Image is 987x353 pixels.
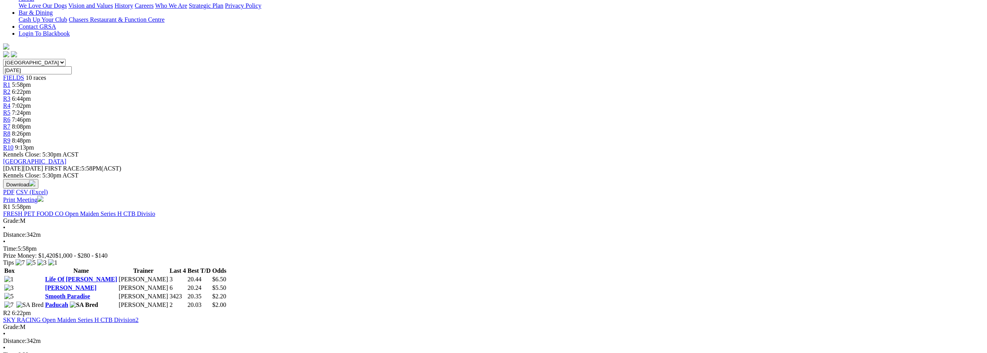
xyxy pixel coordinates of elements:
[3,338,984,344] div: 342m
[3,158,66,165] a: [GEOGRAPHIC_DATA]
[3,224,5,231] span: •
[45,165,81,172] span: FIRST RACE:
[3,324,984,331] div: M
[3,324,20,330] span: Grade:
[29,180,35,186] img: download.svg
[118,267,168,275] th: Trainer
[3,151,78,158] span: Kennels Close: 5:30pm ACST
[3,317,138,323] a: SKY RACING Open Maiden Series H CTB Division2
[3,189,14,195] a: PDF
[45,284,96,291] a: [PERSON_NAME]
[169,276,186,283] td: 3
[212,301,226,308] span: $2.00
[3,238,5,245] span: •
[4,267,15,274] span: Box
[3,344,5,351] span: •
[70,301,98,308] img: SA Bred
[12,95,31,102] span: 6:44pm
[118,301,168,309] td: [PERSON_NAME]
[3,137,10,144] a: R9
[3,338,26,344] span: Distance:
[12,137,31,144] span: 8:48pm
[12,310,31,316] span: 6:22pm
[187,276,211,283] td: 20.44
[155,2,187,9] a: Who We Are
[3,165,43,172] span: [DATE]
[3,196,43,203] a: Print Meeting
[3,81,10,88] a: R1
[3,88,10,95] a: R2
[212,284,226,291] span: $5.50
[169,293,186,300] td: 3423
[3,172,984,179] div: Kennels Close: 5:30pm ACST
[3,123,10,130] span: R7
[3,102,10,109] a: R4
[3,259,14,266] span: Tips
[3,203,10,210] span: R1
[19,16,984,23] div: Bar & Dining
[4,301,14,308] img: 7
[169,284,186,292] td: 6
[19,16,67,23] a: Cash Up Your Club
[225,2,261,9] a: Privacy Policy
[3,231,26,238] span: Distance:
[69,16,164,23] a: Chasers Restaurant & Function Centre
[26,259,36,266] img: 5
[19,9,53,16] a: Bar & Dining
[3,231,984,238] div: 342m
[189,2,223,9] a: Strategic Plan
[212,293,226,300] span: $2.20
[45,301,68,308] a: Paducah
[114,2,133,9] a: History
[118,276,168,283] td: [PERSON_NAME]
[118,293,168,300] td: [PERSON_NAME]
[187,267,211,275] th: Best T/D
[16,189,48,195] a: CSV (Excel)
[11,51,17,57] img: twitter.svg
[16,301,44,308] img: SA Bred
[3,130,10,137] a: R8
[3,66,72,74] input: Select date
[118,284,168,292] td: [PERSON_NAME]
[3,245,18,252] span: Time:
[15,144,34,151] span: 9:13pm
[12,81,31,88] span: 5:58pm
[3,189,984,196] div: Download
[45,165,121,172] span: 5:58PM(ACST)
[45,276,117,282] a: Life Of [PERSON_NAME]
[55,252,108,259] span: $1,000 - $280 - $140
[12,116,31,123] span: 7:46pm
[3,217,20,224] span: Grade:
[12,88,31,95] span: 6:22pm
[3,43,9,50] img: logo-grsa-white.png
[3,95,10,102] a: R3
[3,116,10,123] span: R6
[3,310,10,316] span: R2
[3,252,984,259] div: Prize Money: $1,420
[12,102,31,109] span: 7:02pm
[3,179,38,189] button: Download
[187,293,211,300] td: 20.35
[3,245,984,252] div: 5:58pm
[4,276,14,283] img: 1
[45,267,118,275] th: Name
[3,109,10,116] a: R5
[212,267,226,275] th: Odds
[187,301,211,309] td: 20.03
[45,293,90,300] a: Smooth Paradise
[12,123,31,130] span: 8:08pm
[3,144,14,151] a: R10
[3,74,24,81] a: FIELDS
[3,165,23,172] span: [DATE]
[19,2,67,9] a: We Love Our Dogs
[212,276,226,282] span: $6.50
[3,217,984,224] div: M
[16,259,25,266] img: 7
